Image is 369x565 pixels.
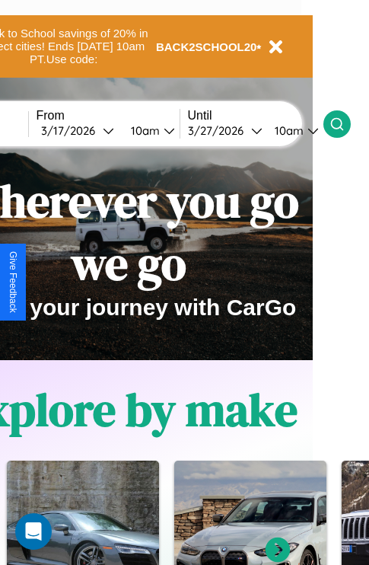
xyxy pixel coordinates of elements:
[41,123,103,138] div: 3 / 17 / 2026
[188,109,323,123] label: Until
[119,123,180,139] button: 10am
[156,40,257,53] b: BACK2SCHOOL20
[37,109,180,123] label: From
[15,513,52,550] div: Open Intercom Messenger
[8,251,18,313] div: Give Feedback
[262,123,323,139] button: 10am
[37,123,119,139] button: 3/17/2026
[123,123,164,138] div: 10am
[188,123,251,138] div: 3 / 27 / 2026
[267,123,307,138] div: 10am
